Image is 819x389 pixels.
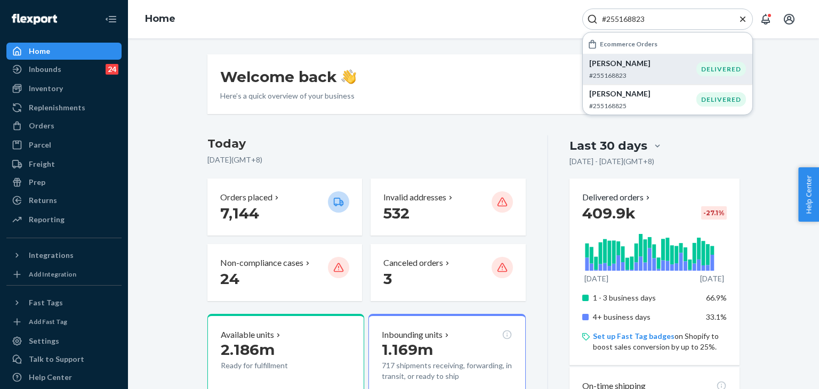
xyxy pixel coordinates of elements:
[696,92,746,107] div: DELIVERED
[569,156,654,167] p: [DATE] - [DATE] ( GMT+8 )
[29,250,74,261] div: Integrations
[29,83,63,94] div: Inventory
[598,14,729,25] input: Search Input
[706,312,727,321] span: 33.1%
[6,136,122,153] a: Parcel
[593,293,698,303] p: 1 - 3 business days
[29,297,63,308] div: Fast Tags
[6,61,122,78] a: Inbounds24
[371,179,525,236] button: Invalid addresses 532
[589,88,696,99] p: [PERSON_NAME]
[29,159,55,169] div: Freight
[220,91,356,101] p: Here’s a quick overview of your business
[29,336,59,346] div: Settings
[29,64,61,75] div: Inbounds
[696,62,746,76] div: DELIVERED
[207,155,526,165] p: [DATE] ( GMT+8 )
[584,273,608,284] p: [DATE]
[145,13,175,25] a: Home
[582,191,652,204] button: Delivered orders
[220,204,259,222] span: 7,144
[29,214,65,225] div: Reporting
[593,331,727,352] p: on Shopify to boost sales conversion by up to 25%.
[383,257,443,269] p: Canceled orders
[6,333,122,350] a: Settings
[382,360,512,382] p: 717 shipments receiving, forwarding, in transit, or ready to ship
[587,14,598,25] svg: Search Icon
[29,270,76,279] div: Add Integration
[737,14,748,25] button: Close Search
[6,117,122,134] a: Orders
[371,244,525,301] button: Canceled orders 3
[593,331,675,341] a: Set up Fast Tag badges
[6,211,122,228] a: Reporting
[569,137,647,154] div: Last 30 days
[382,329,443,341] p: Inbounding units
[220,67,356,86] h1: Welcome back
[6,268,122,281] a: Add Integration
[6,294,122,311] button: Fast Tags
[383,204,409,222] span: 532
[589,71,696,80] p: #255168823
[6,43,122,60] a: Home
[100,9,122,30] button: Close Navigation
[382,341,433,359] span: 1.169m
[6,99,122,116] a: Replenishments
[207,179,362,236] button: Orders placed 7,144
[6,247,122,264] button: Integrations
[29,195,57,206] div: Returns
[341,69,356,84] img: hand-wave emoji
[6,369,122,386] a: Help Center
[29,120,54,131] div: Orders
[221,360,319,371] p: Ready for fulfillment
[106,64,118,75] div: 24
[6,174,122,191] a: Prep
[29,354,84,364] div: Talk to Support
[220,270,239,288] span: 24
[701,206,727,220] div: -27.1 %
[778,9,800,30] button: Open account menu
[383,270,392,288] span: 3
[29,177,45,188] div: Prep
[589,58,696,69] p: [PERSON_NAME]
[6,315,122,328] a: Add Fast Tag
[589,101,696,110] p: #255168825
[29,317,67,326] div: Add Fast Tag
[220,257,303,269] p: Non-compliance cases
[706,293,727,302] span: 66.9%
[207,135,526,152] h3: Today
[29,372,72,383] div: Help Center
[593,312,698,322] p: 4+ business days
[755,9,776,30] button: Open notifications
[207,244,362,301] button: Non-compliance cases 24
[6,80,122,97] a: Inventory
[6,156,122,173] a: Freight
[383,191,446,204] p: Invalid addresses
[29,102,85,113] div: Replenishments
[582,204,636,222] span: 409.9k
[6,351,122,368] a: Talk to Support
[29,46,50,56] div: Home
[700,273,724,284] p: [DATE]
[6,192,122,209] a: Returns
[12,14,57,25] img: Flexport logo
[29,140,51,150] div: Parcel
[220,191,272,204] p: Orders placed
[136,4,184,35] ol: breadcrumbs
[221,341,275,359] span: 2.186m
[221,329,274,341] p: Available units
[798,167,819,222] button: Help Center
[600,40,657,47] h6: Ecommerce Orders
